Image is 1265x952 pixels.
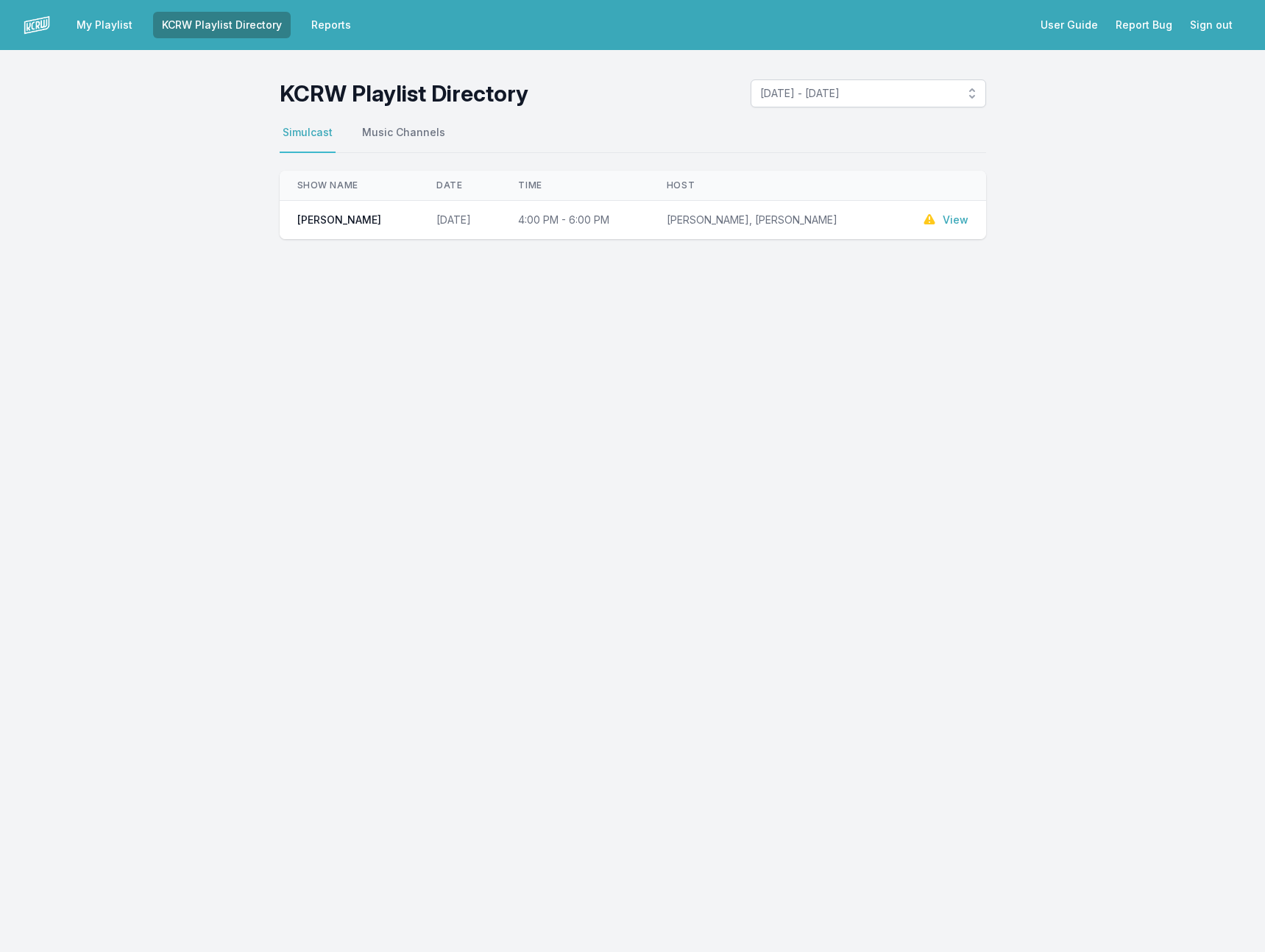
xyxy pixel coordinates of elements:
[280,171,419,201] th: Show Name
[419,201,500,240] td: [DATE]
[153,12,291,38] a: KCRW Playlist Directory
[751,79,986,107] button: [DATE] - [DATE]
[68,12,141,38] a: My Playlist
[359,125,448,153] button: Music Channels
[649,171,890,201] th: Host
[649,201,890,240] td: [PERSON_NAME], [PERSON_NAME]
[1032,12,1107,38] a: User Guide
[943,213,968,227] a: View
[1107,12,1181,38] a: Report Bug
[302,12,360,38] a: Reports
[1181,12,1241,38] button: Sign out
[419,171,500,201] th: Date
[500,171,648,201] th: Time
[280,125,336,153] button: Simulcast
[760,86,956,101] span: [DATE] - [DATE]
[280,80,528,107] h1: KCRW Playlist Directory
[297,213,381,227] span: [PERSON_NAME]
[500,201,648,240] td: 4:00 PM - 6:00 PM
[24,12,50,38] img: logo-white-87cec1fa9cbef997252546196dc51331.png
